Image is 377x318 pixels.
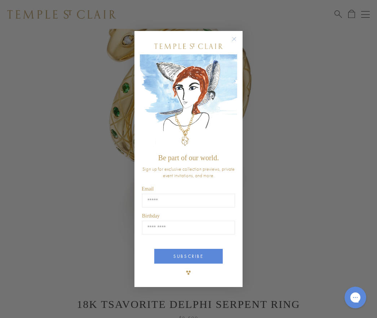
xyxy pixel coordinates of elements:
button: Close dialog [233,38,242,47]
span: Sign up for exclusive collection previews, private event invitations, and more. [142,166,235,179]
img: Temple St. Clair [154,44,223,49]
img: c4a9eb12-d91a-4d4a-8ee0-386386f4f338.jpeg [140,54,237,151]
img: TSC [181,265,196,280]
span: Birthday [142,213,160,219]
span: Be part of our world. [158,154,219,162]
input: Email [142,194,235,207]
span: Email [142,186,154,192]
iframe: Gorgias live chat messenger [341,284,370,311]
button: SUBSCRIBE [154,249,223,264]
